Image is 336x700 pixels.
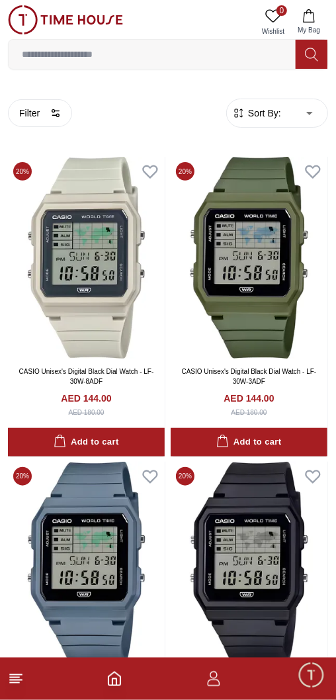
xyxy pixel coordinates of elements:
span: Wishlist [257,26,290,36]
a: 0Wishlist [257,5,290,39]
a: CASIO Unisex's Digital Black Dial Watch - LF-30W-8ADF [19,368,154,385]
div: Add to cart [54,435,118,450]
img: CASIO Unisex's Digital Black Dial Watch - LF-30W-3ADF [171,157,327,359]
div: Add to cart [216,435,281,450]
div: Chat Widget [297,661,326,690]
button: Add to cart [8,428,165,457]
a: Home [106,671,122,687]
img: CASIO Unisex's Digital Black Dial Watch - LF-30W-8ADF [8,157,165,359]
span: 20 % [176,162,194,181]
div: AED 180.00 [231,408,267,417]
img: CASIO Unisex's Digital Black Dial Watch - LF-30W-2ADF [8,462,165,664]
button: Add to cart [171,428,327,457]
div: AED 180.00 [69,408,105,417]
h4: AED 144.00 [61,392,111,405]
span: My Bag [292,25,325,35]
span: 0 [276,5,287,16]
span: Sort By: [245,107,281,120]
img: ... [8,5,123,34]
img: CASIO Unisex's Digital Black Dial Watch - LF-30W-1ADF [171,462,327,664]
span: 20 % [176,467,194,486]
span: 20 % [13,467,32,486]
span: 20 % [13,162,32,181]
button: Filter [8,99,72,127]
button: Sort By: [232,107,281,120]
h4: AED 144.00 [224,392,274,405]
button: My Bag [290,5,328,39]
a: CASIO Unisex's Digital Black Dial Watch - LF-30W-3ADF [182,368,317,385]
